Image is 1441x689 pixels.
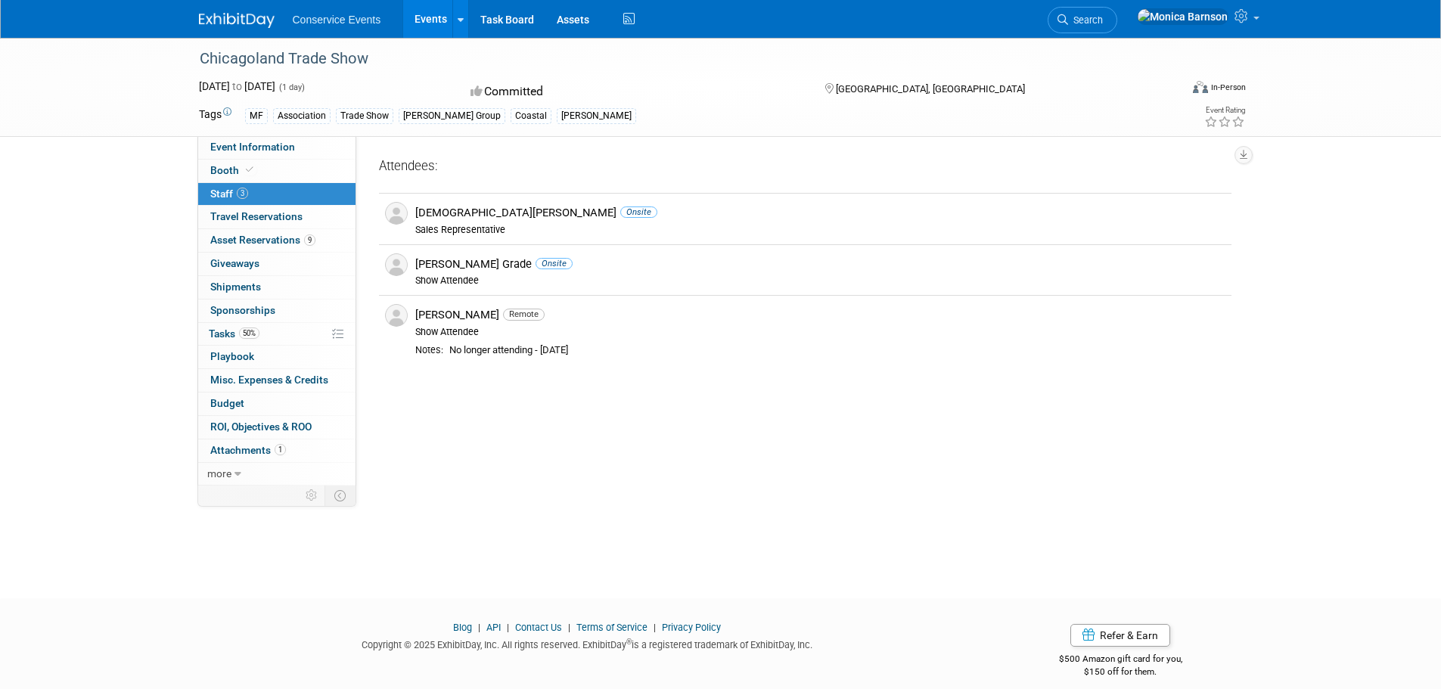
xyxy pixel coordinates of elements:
span: Budget [210,397,244,409]
span: | [650,622,660,633]
span: | [474,622,484,633]
a: Tasks50% [198,323,356,346]
span: | [503,622,513,633]
span: 50% [239,327,259,339]
span: Travel Reservations [210,210,303,222]
span: Sponsorships [210,304,275,316]
a: Misc. Expenses & Credits [198,369,356,392]
td: Toggle Event Tabs [325,486,356,505]
a: Staff3 [198,183,356,206]
span: 3 [237,188,248,199]
a: Budget [198,393,356,415]
span: to [230,80,244,92]
div: No longer attending - [DATE] [449,344,1225,357]
span: Conservice Events [293,14,381,26]
span: Giveaways [210,257,259,269]
img: Associate-Profile-5.png [385,253,408,276]
a: Booth [198,160,356,182]
div: In-Person [1210,82,1246,93]
span: ROI, Objectives & ROO [210,421,312,433]
span: Playbook [210,350,254,362]
div: Association [273,108,331,124]
div: Chicagoland Trade Show [194,45,1157,73]
img: Format-Inperson.png [1193,81,1208,93]
span: Shipments [210,281,261,293]
div: [PERSON_NAME] [557,108,636,124]
div: [PERSON_NAME] Group [399,108,505,124]
div: $500 Amazon gift card for you, [998,643,1243,678]
a: Terms of Service [576,622,648,633]
a: API [486,622,501,633]
span: 9 [304,234,315,246]
div: [PERSON_NAME] Grade [415,257,1225,272]
a: Event Information [198,136,356,159]
span: Onsite [620,206,657,218]
span: Search [1068,14,1103,26]
div: [PERSON_NAME] [415,308,1225,322]
span: Misc. Expenses & Credits [210,374,328,386]
a: Blog [453,622,472,633]
img: Associate-Profile-5.png [385,202,408,225]
div: $150 off for them. [998,666,1243,678]
span: Tasks [209,327,259,340]
span: Remote [503,309,545,320]
div: Notes: [415,344,443,356]
div: MF [245,108,268,124]
span: Onsite [536,258,573,269]
span: [DATE] [DATE] [199,80,275,92]
div: Coastal [511,108,551,124]
td: Tags [199,107,231,124]
img: Monica Barnson [1137,8,1228,25]
a: Sponsorships [198,299,356,322]
img: ExhibitDay [199,13,275,28]
span: (1 day) [278,82,305,92]
img: Associate-Profile-5.png [385,304,408,327]
div: Show Attendee [415,275,1225,287]
span: more [207,467,231,480]
a: Privacy Policy [662,622,721,633]
a: Asset Reservations9 [198,229,356,252]
a: Refer & Earn [1070,624,1170,647]
div: Committed [466,79,800,105]
a: Search [1048,7,1117,33]
div: [DEMOGRAPHIC_DATA][PERSON_NAME] [415,206,1225,220]
sup: ® [626,638,632,646]
a: Playbook [198,346,356,368]
div: Copyright © 2025 ExhibitDay, Inc. All rights reserved. ExhibitDay is a registered trademark of Ex... [199,635,977,652]
div: Trade Show [336,108,393,124]
a: Giveaways [198,253,356,275]
span: | [564,622,574,633]
span: 1 [275,444,286,455]
a: more [198,463,356,486]
div: Event Rating [1204,107,1245,114]
a: ROI, Objectives & ROO [198,416,356,439]
span: Booth [210,164,256,176]
a: Shipments [198,276,356,299]
span: Staff [210,188,248,200]
td: Personalize Event Tab Strip [299,486,325,505]
a: Attachments1 [198,439,356,462]
div: Show Attendee [415,326,1225,338]
div: Sales Representative [415,224,1225,236]
div: Event Format [1091,79,1247,101]
span: Event Information [210,141,295,153]
span: Attachments [210,444,286,456]
a: Contact Us [515,622,562,633]
i: Booth reservation complete [246,166,253,174]
span: Asset Reservations [210,234,315,246]
a: Travel Reservations [198,206,356,228]
span: [GEOGRAPHIC_DATA], [GEOGRAPHIC_DATA] [836,83,1025,95]
div: Attendees: [379,157,1231,177]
